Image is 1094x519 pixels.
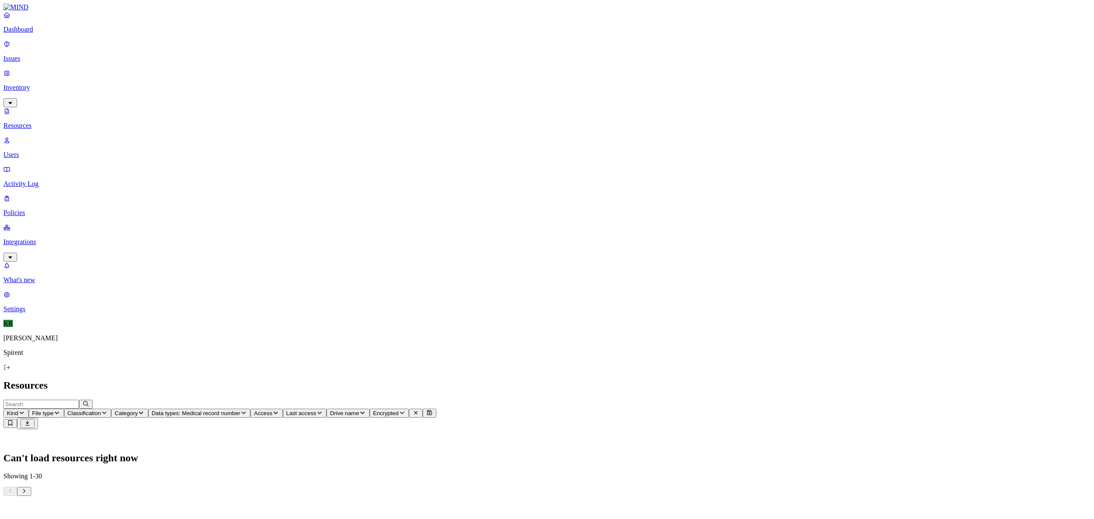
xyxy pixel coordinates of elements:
span: Classification [68,410,101,416]
p: What's new [3,276,1091,284]
span: Category [115,410,138,416]
span: Access [254,410,272,416]
p: Settings [3,305,1091,313]
p: [PERSON_NAME] [3,334,1091,342]
p: Activity Log [3,180,1091,188]
img: MIND [3,3,29,11]
a: Users [3,136,1091,159]
span: Drive name [330,410,359,416]
span: 1 - 30 [29,472,42,480]
p: Showing [3,472,1091,480]
a: Policies [3,195,1091,217]
a: MIND [3,3,1091,11]
a: Resources [3,107,1091,130]
a: What's new [3,262,1091,284]
p: Dashboard [3,26,1091,33]
span: Last access [286,410,316,416]
h2: Resources [3,380,1091,391]
p: Integrations [3,238,1091,246]
input: Search [3,400,79,409]
p: Spirent [3,349,1091,357]
span: Kind [7,410,18,416]
img: NoConnection [21,436,67,444]
p: Policies [3,209,1091,217]
p: Users [3,151,1091,159]
a: Issues [3,40,1091,62]
span: Data types: Medical record number [152,410,240,416]
a: Integrations [3,224,1091,260]
a: Activity Log [3,165,1091,188]
nav: Pagination [3,487,1091,496]
p: Inventory [3,84,1091,91]
h1: Can't load resources right now [3,452,1091,464]
a: Dashboard [3,11,1091,33]
p: Issues [3,55,1091,62]
span: KR [3,320,13,327]
a: Inventory [3,69,1091,106]
span: Encrypted [373,410,399,416]
p: Resources [3,122,1091,130]
span: File type [32,410,53,416]
a: Settings [3,291,1091,313]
